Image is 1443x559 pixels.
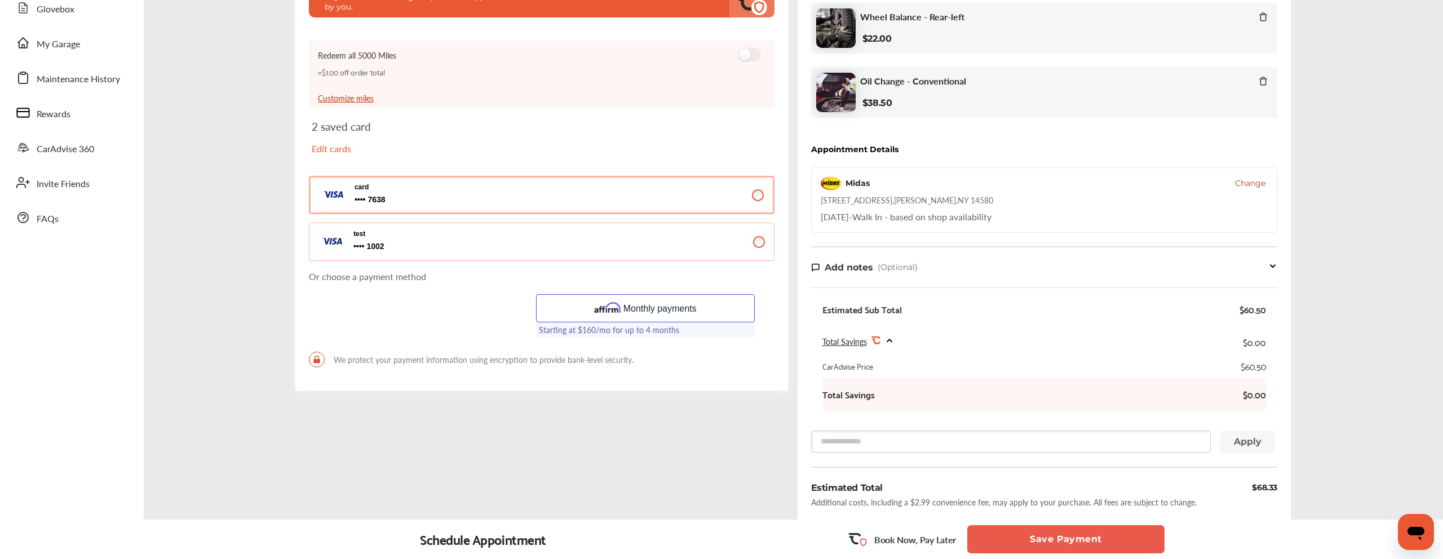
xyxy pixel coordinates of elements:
[967,525,1165,553] button: Save Payment
[1235,178,1265,189] button: Change
[878,262,918,272] span: (Optional)
[536,322,755,338] label: Starting at $160/mo for up to 4 months
[860,11,964,22] span: Wheel Balance - Rear-left
[1243,334,1266,349] div: $0.00
[1232,389,1266,400] b: $0.00
[1240,304,1266,315] div: $60.50
[822,304,902,315] div: Estimated Sub Total
[849,210,852,223] span: -
[811,145,898,154] div: Appointment Details
[353,241,466,252] span: 1002
[37,37,80,52] span: My Garage
[355,183,467,191] p: card
[353,241,365,252] p: 1002
[309,270,774,283] p: Or choose a payment method
[309,352,325,367] img: LockIcon.bb451512.svg
[10,28,132,57] a: My Garage
[536,294,755,322] button: Monthly payments
[37,177,90,192] span: Invite Friends
[318,65,770,78] p: = $1.00 off order total
[846,178,870,189] div: Midas
[10,63,132,92] a: Maintenance History
[594,301,621,315] img: Affirm_Logo.726b9251.svg
[37,107,70,122] span: Rewards
[355,194,467,205] span: 7638
[420,531,546,547] div: Schedule Appointment
[822,361,873,372] div: CarAdvise Price
[309,294,528,322] iframe: PayPal
[811,481,883,494] div: Estimated Total
[37,142,94,157] span: CarAdvise 360
[862,33,892,44] b: $22.00
[811,263,820,272] img: note-icon.db9493fa.svg
[822,336,867,347] span: Total Savings
[10,133,132,162] a: CarAdvise 360
[1252,481,1277,494] div: $68.33
[318,50,396,61] p: Redeem all 5000 Miles
[312,120,533,164] div: 2 saved card
[353,230,466,238] p: test
[37,212,59,227] span: FAQs
[811,496,1197,508] div: Additional costs, including a $2.99 convenience fee, may apply to your purchase. All fees are sub...
[816,8,856,48] img: tire-wheel-balance-thumb.jpg
[309,223,774,261] button: test 1002 1002
[10,168,132,197] a: Invite Friends
[37,2,74,17] span: Glovebox
[37,72,120,87] span: Maintenance History
[862,97,892,108] b: $38.50
[355,194,366,205] p: 7638
[821,177,841,190] img: Midas+Logo_RGB.png
[825,262,873,273] span: Add notes
[816,73,856,112] img: oil-change-thumb.jpg
[821,210,991,223] div: Walk In - based on shop availability
[309,176,774,214] button: card 7638 7638
[874,533,956,546] p: Book Now, Pay Later
[822,389,875,400] b: Total Savings
[10,203,132,232] a: FAQs
[821,194,993,206] div: [STREET_ADDRESS] , [PERSON_NAME] , NY 14580
[318,92,770,104] p: Customize miles
[821,210,849,223] span: [DATE]
[1241,361,1266,372] div: $60.50
[309,352,774,367] span: We protect your payment information using encryption to provide bank-level security.
[10,98,132,127] a: Rewards
[312,142,533,155] p: Edit cards
[860,76,966,86] span: Oil Change - Conventional
[1220,431,1275,453] button: Apply
[1398,514,1434,550] iframe: Button to launch messaging window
